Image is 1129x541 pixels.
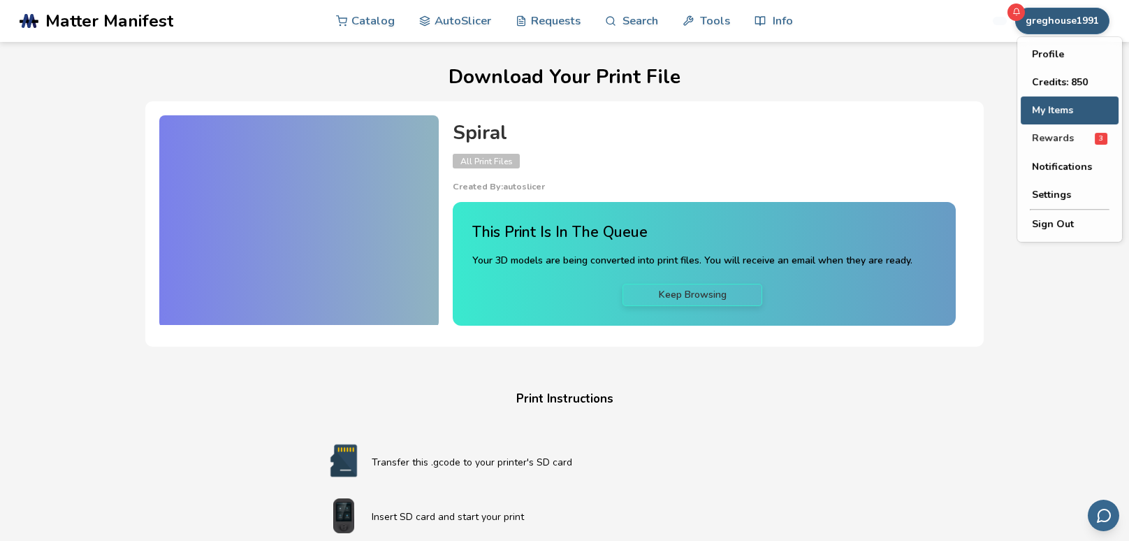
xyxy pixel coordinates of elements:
[1021,96,1119,124] button: My Items
[472,222,912,243] h4: This Print Is In The Queue
[472,253,912,268] p: Your 3D models are being converted into print files. You will receive an email when they are ready.
[1032,134,1074,145] span: Rewards
[453,122,956,144] h4: Spiral
[299,389,830,410] h4: Print Instructions
[1088,500,1119,531] button: Send feedback via email
[372,510,813,524] p: Insert SD card and start your print
[1032,161,1092,173] span: Notifications
[1021,68,1119,96] button: Credits: 850
[1015,8,1109,34] button: greghouse1991
[1021,41,1119,68] button: Profile
[22,66,1106,88] h1: Download Your Print File
[372,455,813,470] p: Transfer this .gcode to your printer's SD card
[453,182,956,192] p: Created By: autoslicer
[1095,133,1107,145] span: 3
[316,498,372,533] img: Start print
[622,284,762,306] a: Keep Browsing
[1021,181,1119,209] button: Settings
[45,11,173,31] span: Matter Manifest
[316,443,372,478] img: SD card
[453,154,520,168] span: All Print Files
[1017,37,1122,242] div: greghouse1991
[1021,210,1119,238] button: Sign Out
